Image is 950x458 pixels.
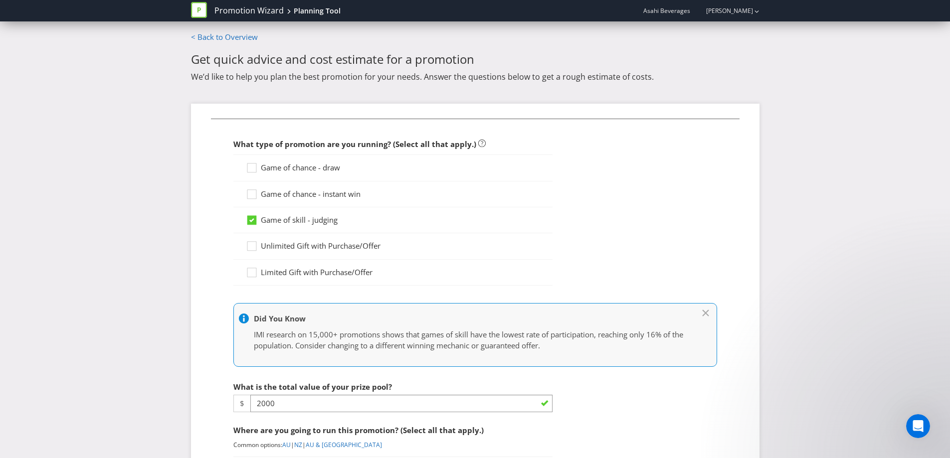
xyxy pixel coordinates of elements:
span: What type of promotion are you running? (Select all that apply.) [233,139,476,149]
div: Where are you going to run this promotion? (Select all that apply.) [233,420,553,441]
a: Promotion Wizard [214,5,284,16]
span: | [291,441,294,449]
span: Common options: [233,441,282,449]
span: Limited Gift with Purchase/Offer [261,267,373,277]
p: We’d like to help you plan the best promotion for your needs. Answer the questions below to get a... [191,71,760,82]
a: < Back to Overview [191,32,258,42]
span: Unlimited Gift with Purchase/Offer [261,241,380,251]
span: Game of skill - judging [261,215,338,225]
span: | [302,441,306,449]
a: NZ [294,441,302,449]
span: What is the total value of your prize pool? [233,382,392,392]
span: Game of chance - instant win [261,189,361,199]
a: AU [282,441,291,449]
span: Game of chance - draw [261,162,340,172]
iframe: Intercom live chat [906,414,930,438]
div: Planning Tool [294,6,341,16]
p: IMI research on 15,000+ promotions shows that games of skill have the lowest rate of participatio... [254,329,687,351]
span: Asahi Beverages [643,6,690,15]
h2: Get quick advice and cost estimate for a promotion [191,53,760,66]
a: [PERSON_NAME] [696,6,753,15]
span: $ [233,395,250,412]
a: AU & [GEOGRAPHIC_DATA] [306,441,382,449]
